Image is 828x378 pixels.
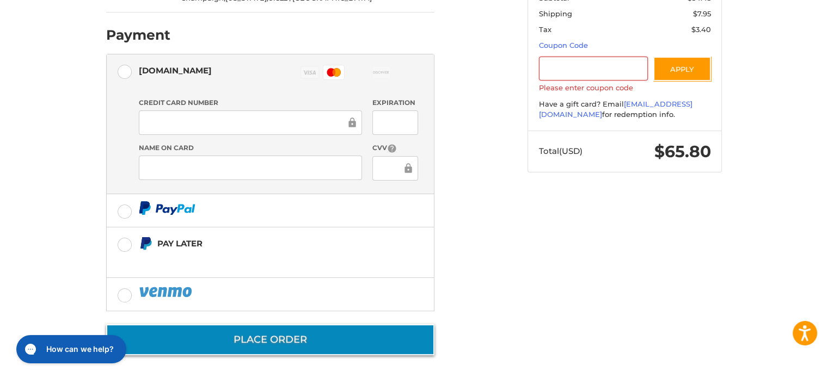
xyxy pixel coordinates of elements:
img: Pay Later icon [139,237,152,250]
span: Shipping [539,9,572,18]
iframe: PayPal Message 1 [139,255,366,264]
iframe: Google Customer Reviews [738,349,828,378]
a: Coupon Code [539,41,588,49]
button: Apply [653,57,711,81]
label: Credit Card Number [139,98,362,108]
span: Total (USD) [539,146,582,156]
div: Have a gift card? Email for redemption info. [539,99,711,120]
label: CVV [372,143,418,153]
label: Name on Card [139,143,362,153]
iframe: Gorgias live chat messenger [11,331,129,367]
input: Gift Certificate or Coupon Code [539,57,648,81]
span: $7.95 [693,9,711,18]
span: Tax [539,25,551,34]
span: $3.40 [691,25,711,34]
label: Expiration [372,98,418,108]
h2: Payment [106,27,170,44]
label: Please enter coupon code [539,83,711,92]
span: $65.80 [654,141,711,162]
img: PayPal icon [139,201,195,215]
div: Pay Later [157,234,366,252]
img: PayPal icon [139,285,194,299]
div: [DOMAIN_NAME] [139,61,212,79]
button: Place Order [106,324,434,355]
